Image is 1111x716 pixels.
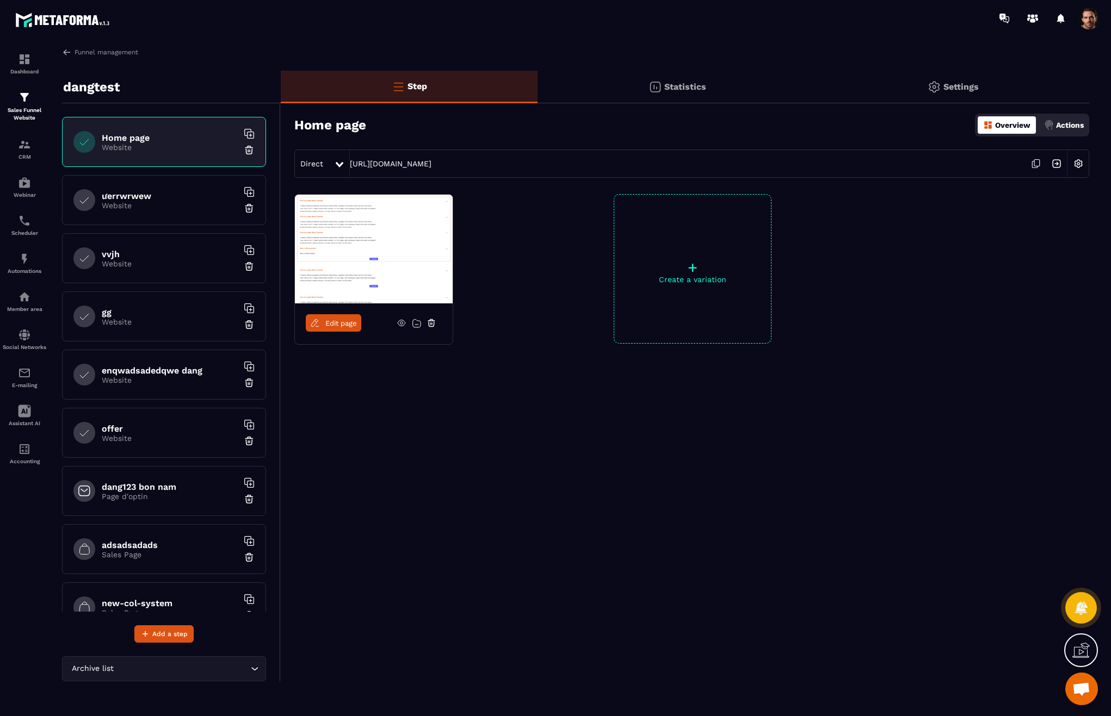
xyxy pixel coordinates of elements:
img: scheduler [18,214,31,227]
p: Settings [943,82,979,92]
p: Website [102,143,238,152]
h6: offer [102,424,238,434]
img: dashboard-orange.40269519.svg [983,120,993,130]
p: Step [408,81,427,91]
p: Accounting [3,458,46,464]
h6: new-col-system [102,598,238,608]
span: Archive list [69,663,116,675]
img: formation [18,138,31,151]
div: Mở cuộc trò chuyện [1065,673,1098,705]
h6: dang123 bon nam [102,482,238,492]
img: trash [244,203,255,214]
p: Create a variation [614,275,771,284]
p: Website [102,434,238,443]
img: trash [244,377,255,388]
p: Member area [3,306,46,312]
img: trash [244,494,255,505]
img: arrow-next.bcc2205e.svg [1046,153,1067,174]
p: CRM [3,154,46,160]
img: trash [244,261,255,272]
h3: Home page [294,117,366,133]
img: actions.d6e523a2.png [1044,120,1054,130]
a: Assistant AI [3,396,46,434]
img: logo [15,10,113,30]
img: automations [18,176,31,189]
p: Scheduler [3,230,46,236]
p: Social Networks [3,344,46,350]
h6: adsadsadads [102,540,238,550]
h6: Home page [102,133,238,143]
img: trash [244,145,255,155]
img: stats.20deebd0.svg [649,80,662,94]
p: Website [102,376,238,384]
a: Funnel management [62,47,138,57]
img: social-network [18,328,31,341]
span: Edit page [325,319,357,327]
img: setting-w.858f3a88.svg [1068,153,1089,174]
img: formation [18,53,31,66]
p: Statistics [664,82,706,92]
img: automations [18,290,31,303]
img: accountant [18,443,31,456]
a: formationformationCRM [3,130,46,168]
h6: vvjh [102,249,238,259]
a: automationsautomationsMember area [3,282,46,320]
h6: enqwadsadedqwe dang [102,365,238,376]
button: Add a step [134,625,194,643]
div: Search for option [62,656,266,681]
img: image [295,195,453,303]
a: Edit page [306,314,361,332]
p: Page d'optin [102,492,238,501]
img: trash [244,319,255,330]
img: arrow [62,47,72,57]
img: trash [244,610,255,621]
span: Add a step [152,628,188,639]
img: formation [18,91,31,104]
img: trash [244,435,255,446]
a: accountantaccountantAccounting [3,434,46,472]
p: + [614,260,771,275]
p: Website [102,259,238,268]
img: setting-gr.5f69749f.svg [928,80,941,94]
p: Overview [995,121,1030,129]
span: Direct [300,159,323,168]
p: Sales Page [102,608,238,617]
a: social-networksocial-networkSocial Networks [3,320,46,358]
p: Dashboard [3,69,46,74]
img: bars-o.4a397970.svg [392,80,405,93]
p: Sales Page [102,550,238,559]
a: schedulerschedulerScheduler [3,206,46,244]
p: E-mailing [3,382,46,388]
p: Actions [1056,121,1084,129]
a: formationformationSales Funnel Website [3,83,46,130]
a: formationformationDashboard [3,45,46,83]
a: automationsautomationsAutomations [3,244,46,282]
p: Webinar [3,192,46,198]
h6: gg [102,307,238,317]
p: Assistant AI [3,420,46,426]
a: automationsautomationsWebinar [3,168,46,206]
a: [URL][DOMAIN_NAME] [350,159,431,168]
img: trash [244,552,255,563]
a: emailemailE-mailing [3,358,46,396]
img: email [18,366,31,379]
p: dangtest [63,76,120,98]
p: Website [102,201,238,210]
h6: ưerrwrwew [102,191,238,201]
p: Automations [3,268,46,274]
input: Search for option [116,663,248,675]
p: Sales Funnel Website [3,107,46,122]
p: Website [102,317,238,326]
img: automations [18,252,31,265]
